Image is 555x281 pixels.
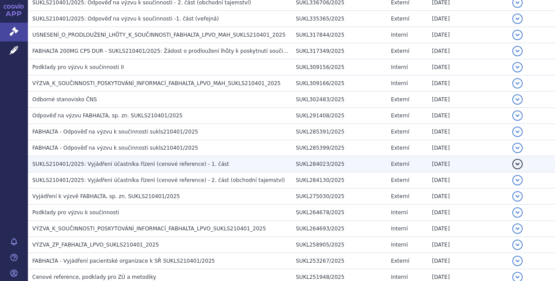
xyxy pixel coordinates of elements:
span: Externí [391,96,409,103]
td: SUKL302483/2025 [291,92,387,108]
td: SUKL284023/2025 [291,156,387,172]
td: [DATE] [428,221,508,237]
span: Vyjádření k výzvě FABHALTA, sp. zn. SUKLS210401/2025 [32,193,180,199]
td: SUKL335365/2025 [291,11,387,27]
span: Interní [391,64,408,70]
td: [DATE] [428,43,508,59]
span: FABHALTA - Odpověď na výzvu k součinnosti sukls210401/2025 [32,145,198,151]
button: detail [512,62,523,72]
span: SUKLS210401/2025: Odpověď na výzvu k součinnosti -1. část (veřejná) [32,16,219,22]
td: [DATE] [428,27,508,43]
span: Odborné stanovisko ČNS [32,96,97,103]
td: [DATE] [428,205,508,221]
td: SUKL309166/2025 [291,75,387,92]
button: detail [512,223,523,234]
td: [DATE] [428,92,508,108]
span: Externí [391,113,409,119]
button: detail [512,78,523,89]
button: detail [512,94,523,105]
span: Externí [391,193,409,199]
button: detail [512,175,523,185]
span: Interní [391,274,408,280]
span: Externí [391,145,409,151]
span: VÝZVA_ZP_FABHALTA_LPVO_SUKLS210401_2025 [32,242,159,248]
td: SUKL275030/2025 [291,188,387,205]
button: detail [512,256,523,266]
span: Externí [391,161,409,167]
span: SUKLS210401/2025: Vyjádření účastníka řízení (cenové reference) - 1. část [32,161,229,167]
td: [DATE] [428,11,508,27]
span: Externí [391,258,409,264]
button: detail [512,143,523,153]
td: [DATE] [428,188,508,205]
button: detail [512,30,523,40]
td: SUKL264678/2025 [291,205,387,221]
span: VÝZVA_K_SOUČINNOSTI_POSKYTOVÁNÍ_INFORMACÍ_FABHALTA_LPVO_SUKLS210401_2025 [32,226,266,232]
span: FABHALTA 200MG CPS DUR - SUKLS210401/2025: Žádost o prodloužení lhůty k poskytnutí součinnosti [32,48,299,54]
td: [DATE] [428,108,508,124]
td: SUKL284130/2025 [291,172,387,188]
span: FABHALTA - Vyjádření pacientské organizace k SŘ SUKLS210401/2025 [32,258,215,264]
td: [DATE] [428,75,508,92]
td: SUKL285399/2025 [291,140,387,156]
span: Externí [391,129,409,135]
td: [DATE] [428,172,508,188]
span: VÝZVA_K_SOUČINNOSTI_POSKYTOVÁNÍ_INFORMACÍ_FABHALTA_LPVO_MAH_SUKLS210401_2025 [32,80,281,86]
td: [DATE] [428,59,508,75]
span: Externí [391,16,409,22]
span: FABHALTA - Odpověď na výzvu k součinnosti sukls210401/2025 [32,129,198,135]
span: Podklady pro výzvu k součinnosti II [32,64,124,70]
td: SUKL258905/2025 [291,237,387,253]
span: Interní [391,226,408,232]
span: USNESENÍ_O_PRODLOUŽENÍ_LHŮTY_K_SOUČINNOSTI_FABHALTA_LPVO_MAH_SUKLS210401_2025 [32,32,286,38]
td: [DATE] [428,140,508,156]
button: detail [512,14,523,24]
td: [DATE] [428,253,508,269]
button: detail [512,110,523,121]
span: Interní [391,209,408,216]
td: SUKL285391/2025 [291,124,387,140]
button: detail [512,127,523,137]
span: Interní [391,242,408,248]
span: Podklady pro výzvu k součinnosti [32,209,119,216]
span: Interní [391,32,408,38]
button: detail [512,240,523,250]
button: detail [512,191,523,202]
td: SUKL309156/2025 [291,59,387,75]
span: SUKLS210401/2025: Vyjádření účastníka řízení (cenové reference) - 2. část (obchodní tajemství) [32,177,285,183]
td: SUKL253267/2025 [291,253,387,269]
span: Interní [391,80,408,86]
td: [DATE] [428,124,508,140]
button: detail [512,159,523,169]
td: [DATE] [428,156,508,172]
td: SUKL264693/2025 [291,221,387,237]
td: SUKL291408/2025 [291,108,387,124]
td: [DATE] [428,237,508,253]
span: Externí [391,48,409,54]
button: detail [512,207,523,218]
button: detail [512,46,523,56]
td: SUKL317844/2025 [291,27,387,43]
td: SUKL317349/2025 [291,43,387,59]
span: Odpověď na výzvu FABHALTA, sp. zn. SUKLS210401/2025 [32,113,182,119]
span: Cenové reference, podklady pro ZÚ a metodiky [32,274,156,280]
span: Externí [391,177,409,183]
